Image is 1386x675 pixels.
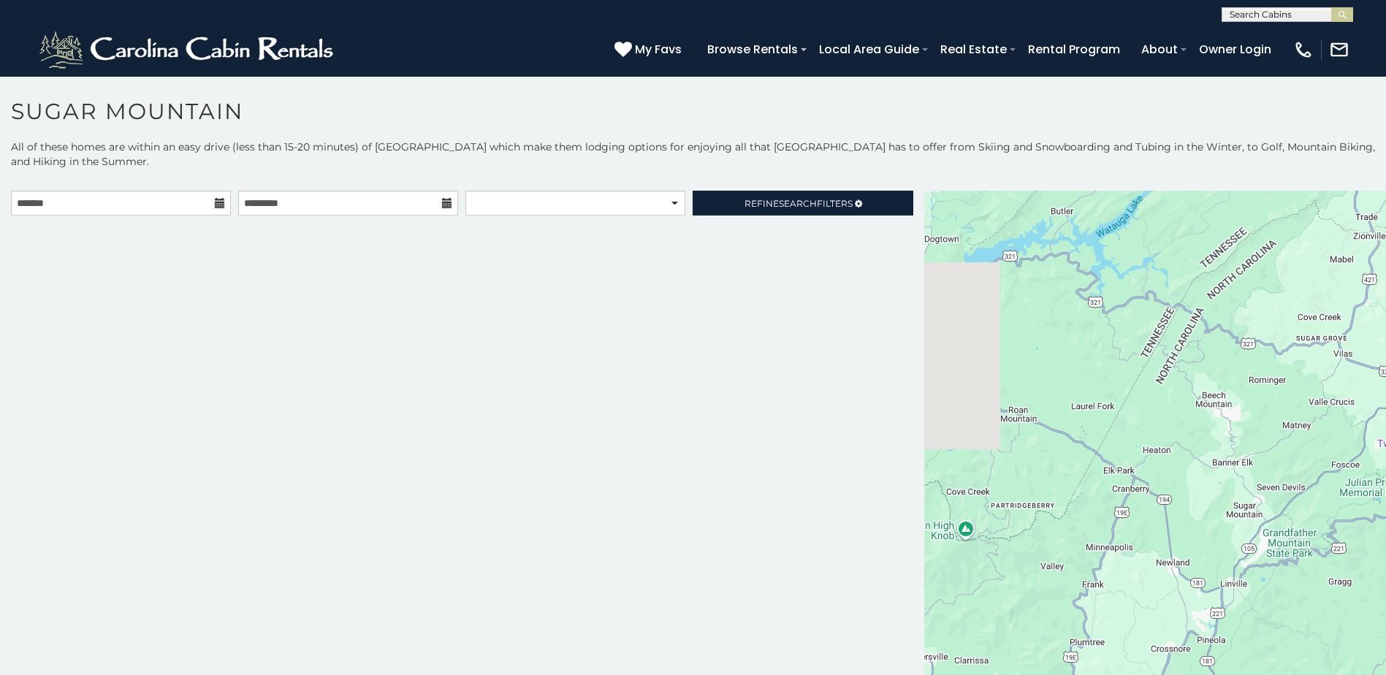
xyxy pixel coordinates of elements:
[693,191,913,216] a: RefineSearchFilters
[812,37,926,62] a: Local Area Guide
[635,40,682,58] span: My Favs
[614,40,685,59] a: My Favs
[1329,39,1349,60] img: mail-regular-white.png
[779,198,817,209] span: Search
[1134,37,1185,62] a: About
[1021,37,1127,62] a: Rental Program
[700,37,805,62] a: Browse Rentals
[933,37,1014,62] a: Real Estate
[1192,37,1279,62] a: Owner Login
[745,198,853,209] span: Refine Filters
[37,28,340,72] img: White-1-2.png
[1293,39,1314,60] img: phone-regular-white.png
